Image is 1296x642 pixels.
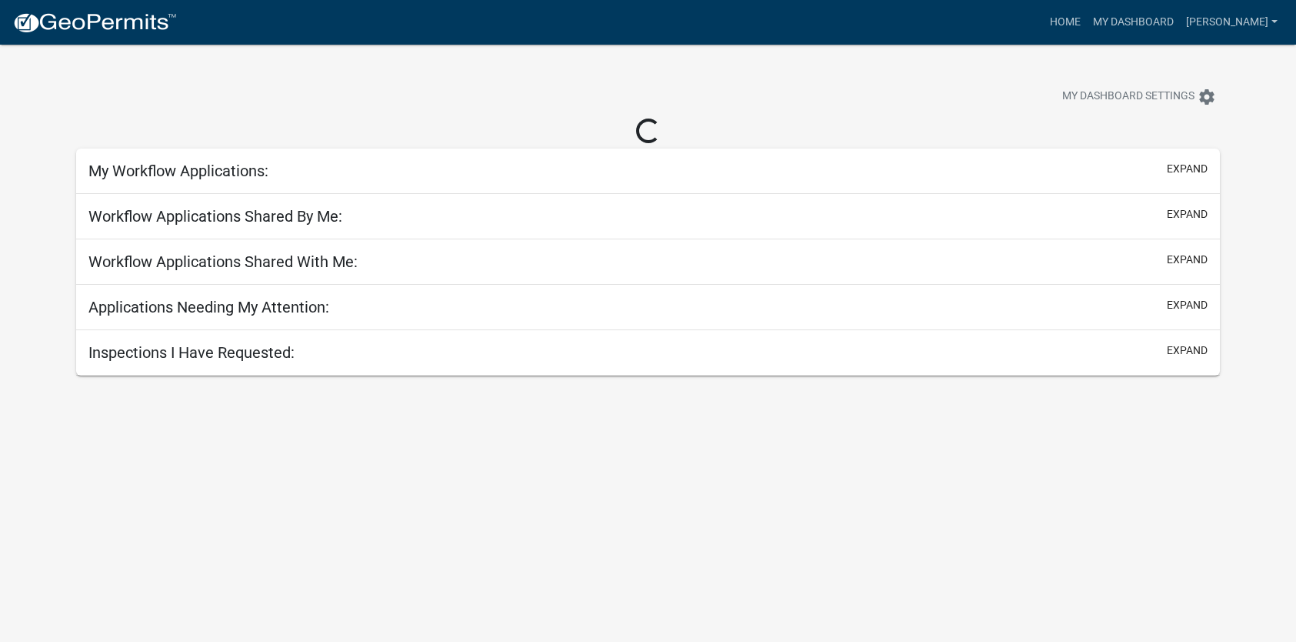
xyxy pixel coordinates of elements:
[1062,88,1194,106] span: My Dashboard Settings
[1167,343,1208,359] button: expand
[1167,297,1208,313] button: expand
[1198,88,1216,106] i: settings
[88,162,268,180] h5: My Workflow Applications:
[88,207,342,226] h5: Workflow Applications Shared By Me:
[1167,252,1208,268] button: expand
[1050,82,1228,112] button: My Dashboard Settingssettings
[1167,161,1208,177] button: expand
[1180,8,1284,37] a: [PERSON_NAME]
[1044,8,1087,37] a: Home
[1167,206,1208,222] button: expand
[88,252,358,271] h5: Workflow Applications Shared With Me:
[1087,8,1180,37] a: My Dashboard
[88,298,329,316] h5: Applications Needing My Attention:
[88,343,295,362] h5: Inspections I Have Requested:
